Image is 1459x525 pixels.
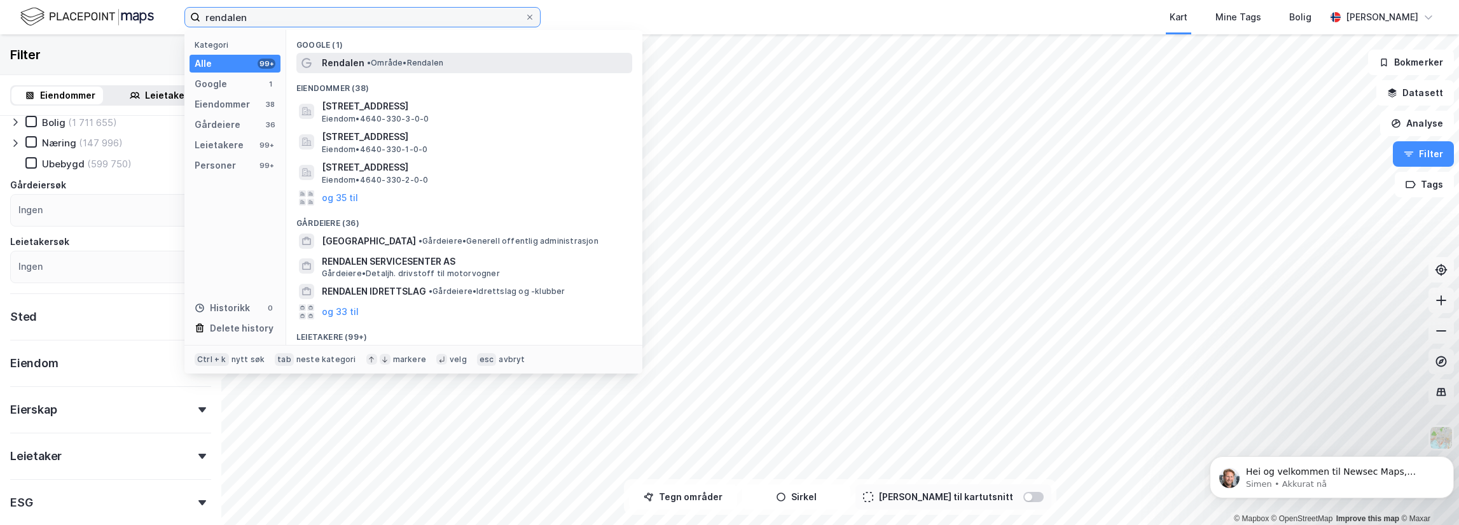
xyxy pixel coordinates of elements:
a: OpenStreetMap [1271,514,1333,523]
span: Gårdeiere • Idrettslag og -klubber [429,286,565,297]
div: Leietakere [195,137,244,153]
span: [GEOGRAPHIC_DATA] [322,234,416,249]
div: Leietakersøk [10,234,69,249]
div: 99+ [258,140,275,150]
a: Mapbox [1234,514,1269,523]
span: RENDALEN SERVICESENTER AS [322,254,627,269]
div: (599 750) [87,158,132,170]
span: Eiendom • 4640-330-3-0-0 [322,114,429,124]
div: tab [275,353,294,366]
div: esc [477,353,497,366]
div: Personer [195,158,236,173]
div: Eierskap [10,402,57,417]
span: [STREET_ADDRESS] [322,99,627,114]
div: Gårdeiersøk [10,178,66,193]
div: 99+ [258,160,275,171]
div: avbryt [499,354,525,365]
div: nytt søk [232,354,265,365]
button: og 33 til [322,304,359,319]
div: Leietaker [10,449,62,464]
div: neste kategori [296,354,356,365]
div: velg [450,354,467,365]
span: RENDALEN IDRETTSLAG [322,284,426,299]
div: (1 711 655) [68,116,117,129]
div: Næring [42,137,76,149]
div: Historikk [195,300,250,316]
div: (147 996) [79,137,123,149]
div: Bolig [1289,10,1311,25]
button: Tags [1395,172,1454,197]
div: 99+ [258,59,275,69]
div: Google [195,76,227,92]
div: 1 [265,79,275,89]
input: Søk på adresse, matrikkel, gårdeiere, leietakere eller personer [200,8,525,27]
iframe: Intercom notifications melding [1205,430,1459,519]
a: Improve this map [1336,514,1399,523]
div: Ingen [18,259,43,274]
span: • [418,236,422,246]
div: Leietakere (99+) [286,322,642,345]
div: Ingen [18,202,43,218]
div: Ctrl + k [195,353,229,366]
span: [STREET_ADDRESS] [322,160,627,175]
div: ESG [10,495,32,510]
button: og 35 til [322,190,358,206]
div: 38 [265,99,275,109]
span: • [367,58,371,67]
div: Google (1) [286,30,642,53]
div: 0 [265,303,275,313]
div: Filter [10,45,41,65]
div: Eiendom [10,356,59,371]
span: Gårdeiere • Detaljh. drivstoff til motorvogner [322,269,500,279]
span: Eiendom • 4640-330-2-0-0 [322,175,428,185]
button: Tegn områder [629,484,737,510]
div: Eiendommer [40,88,95,103]
span: Eiendom • 4640-330-1-0-0 [322,144,427,155]
button: Analyse [1380,111,1454,136]
div: Gårdeiere (36) [286,208,642,231]
div: Gårdeiere [195,117,240,132]
div: Eiendommer (38) [286,73,642,96]
span: • [429,286,432,296]
div: Kategori [195,40,280,50]
span: Rendalen [322,55,364,71]
img: logo.f888ab2527a4732fd821a326f86c7f29.svg [20,6,154,28]
div: Eiendommer [195,97,250,112]
div: Delete history [210,321,273,336]
button: Datasett [1376,80,1454,106]
div: [PERSON_NAME] til kartutsnitt [878,489,1013,505]
img: Z [1429,426,1453,450]
div: Ubebygd [42,158,85,170]
button: Filter [1393,141,1454,167]
button: Sirkel [742,484,850,510]
div: Sted [10,309,37,325]
div: Kart [1170,10,1187,25]
div: Mine Tags [1215,10,1261,25]
div: Alle [195,56,212,71]
div: markere [393,354,426,365]
div: 36 [265,120,275,130]
button: Bokmerker [1368,50,1454,75]
div: Leietakere [145,88,194,103]
div: [PERSON_NAME] [1346,10,1418,25]
div: Bolig [42,116,66,129]
span: [STREET_ADDRESS] [322,129,627,144]
span: Gårdeiere • Generell offentlig administrasjon [418,236,598,246]
span: Område • Rendalen [367,58,443,68]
